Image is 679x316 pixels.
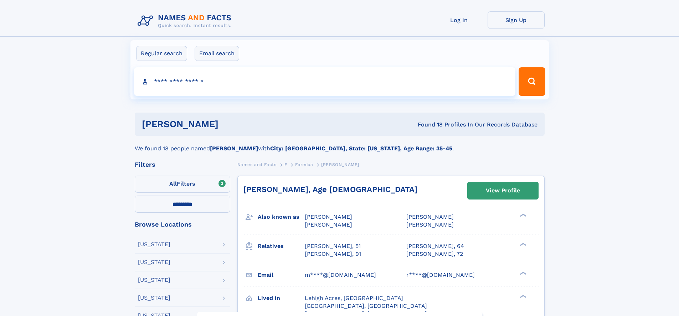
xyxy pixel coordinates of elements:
[321,162,359,167] span: [PERSON_NAME]
[305,295,403,301] span: Lehigh Acres, [GEOGRAPHIC_DATA]
[486,182,520,199] div: View Profile
[134,67,516,96] input: search input
[305,302,427,309] span: [GEOGRAPHIC_DATA], [GEOGRAPHIC_DATA]
[135,161,230,168] div: Filters
[169,180,177,187] span: All
[210,145,258,152] b: [PERSON_NAME]
[305,221,352,228] span: [PERSON_NAME]
[258,240,305,252] h3: Relatives
[518,213,527,218] div: ❯
[488,11,545,29] a: Sign Up
[518,294,527,299] div: ❯
[284,162,287,167] span: F
[138,242,170,247] div: [US_STATE]
[318,121,537,129] div: Found 18 Profiles In Our Records Database
[518,242,527,247] div: ❯
[136,46,187,61] label: Regular search
[406,213,454,220] span: [PERSON_NAME]
[519,67,545,96] button: Search Button
[258,211,305,223] h3: Also known as
[195,46,239,61] label: Email search
[295,160,313,169] a: Formica
[135,221,230,228] div: Browse Locations
[284,160,287,169] a: F
[305,250,361,258] a: [PERSON_NAME], 91
[142,120,318,129] h1: [PERSON_NAME]
[305,213,352,220] span: [PERSON_NAME]
[138,295,170,301] div: [US_STATE]
[237,160,277,169] a: Names and Facts
[431,11,488,29] a: Log In
[135,11,237,31] img: Logo Names and Facts
[406,242,464,250] a: [PERSON_NAME], 64
[258,269,305,281] h3: Email
[138,277,170,283] div: [US_STATE]
[295,162,313,167] span: Formica
[406,221,454,228] span: [PERSON_NAME]
[138,259,170,265] div: [US_STATE]
[243,185,417,194] a: [PERSON_NAME], Age [DEMOGRAPHIC_DATA]
[406,250,463,258] a: [PERSON_NAME], 72
[468,182,538,199] a: View Profile
[135,136,545,153] div: We found 18 people named with .
[305,242,361,250] a: [PERSON_NAME], 51
[135,176,230,193] label: Filters
[270,145,452,152] b: City: [GEOGRAPHIC_DATA], State: [US_STATE], Age Range: 35-45
[518,271,527,275] div: ❯
[258,292,305,304] h3: Lived in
